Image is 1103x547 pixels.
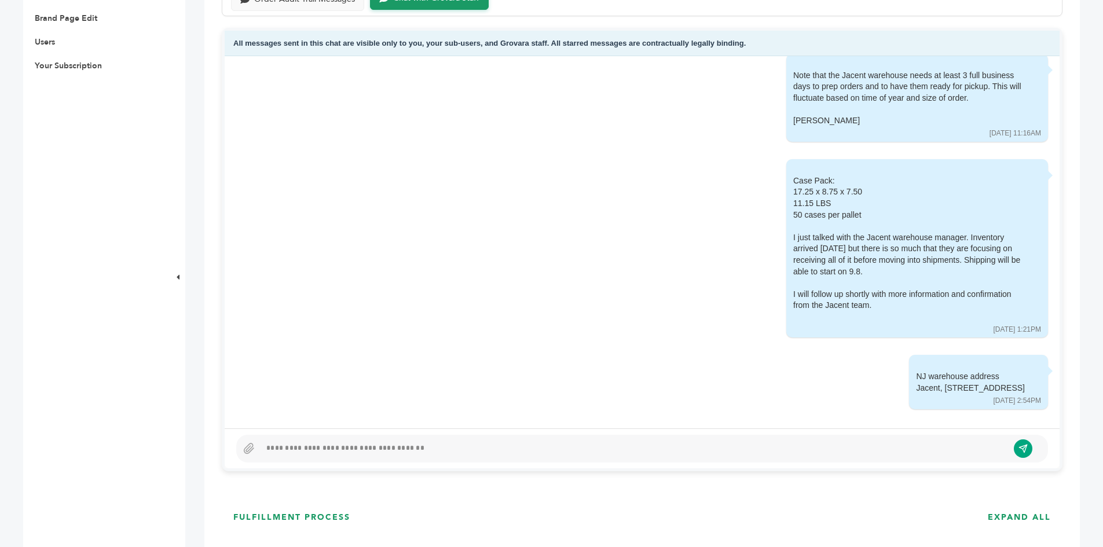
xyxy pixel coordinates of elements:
[793,210,1025,311] div: 50 cases per pallet I just talked with the Jacent warehouse manager. Inventory arrived [DATE] but...
[793,198,1025,210] div: 11.15 LBS
[35,60,102,71] a: Your Subscription
[233,512,350,523] h3: FULFILLMENT PROCESS
[225,31,1060,57] div: All messages sent in this chat are visible only to you, your sub-users, and Grovara staff. All st...
[994,325,1041,335] div: [DATE] 1:21PM
[35,36,55,47] a: Users
[793,175,1025,323] div: Case Pack:
[994,396,1041,406] div: [DATE] 2:54PM
[35,13,97,24] a: Brand Page Edit
[988,512,1051,523] h3: EXPAND ALL
[793,115,1025,127] div: [PERSON_NAME]
[793,70,1025,127] div: Note that the Jacent warehouse needs at least 3 full business days to prep orders and to have the...
[990,129,1041,138] div: [DATE] 11:16AM
[793,186,1025,198] div: 17.25 x 8.75 x 7.50
[916,371,1025,394] div: NJ warehouse address Jacent, [STREET_ADDRESS]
